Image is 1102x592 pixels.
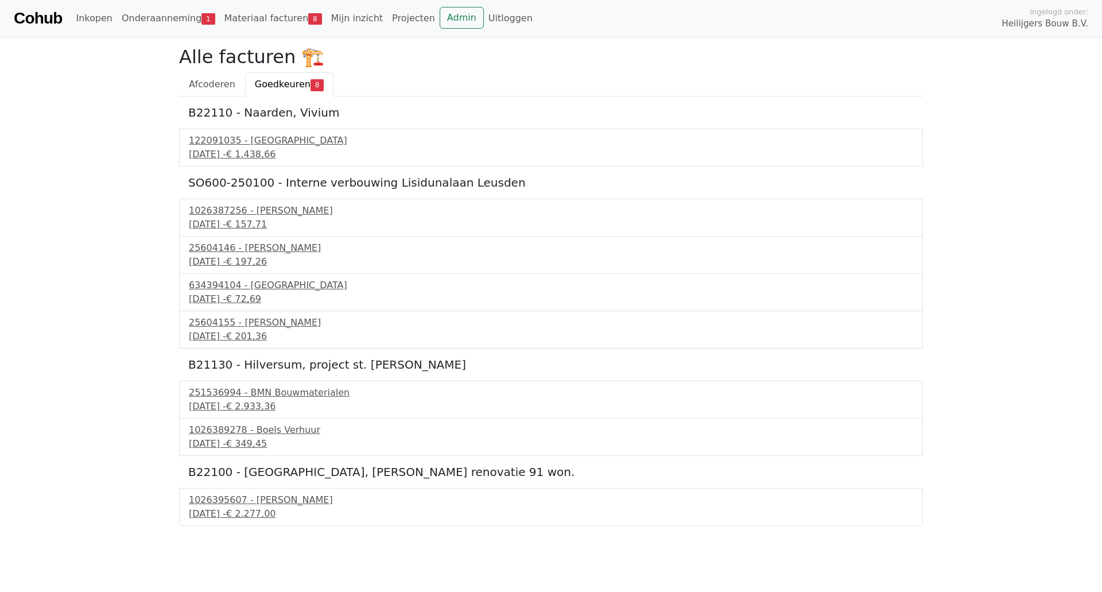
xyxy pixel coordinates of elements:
a: Goedkeuren8 [245,72,333,96]
h5: B21130 - Hilversum, project st. [PERSON_NAME] [188,358,914,372]
a: Cohub [14,5,62,32]
span: Ingelogd onder: [1030,6,1088,17]
div: 25604155 - [PERSON_NAME] [189,316,913,330]
a: 25604155 - [PERSON_NAME][DATE] -€ 201,36 [189,316,913,343]
span: € 201,36 [226,331,267,342]
a: 1026395607 - [PERSON_NAME][DATE] -€ 2.277,00 [189,493,913,521]
div: [DATE] - [189,437,913,451]
div: [DATE] - [189,255,913,269]
span: € 197,26 [226,256,267,267]
span: Afcoderen [189,79,235,90]
span: Goedkeuren [255,79,311,90]
a: 1026387256 - [PERSON_NAME][DATE] -€ 157,71 [189,204,913,231]
span: 8 [308,13,321,25]
a: Inkopen [71,7,117,30]
div: [DATE] - [189,218,913,231]
div: 1026387256 - [PERSON_NAME] [189,204,913,218]
div: [DATE] - [189,400,913,413]
a: Mijn inzicht [327,7,388,30]
a: 634394104 - [GEOGRAPHIC_DATA][DATE] -€ 72,69 [189,278,913,306]
div: 25604146 - [PERSON_NAME] [189,241,913,255]
div: 251536994 - BMN Bouwmaterialen [189,386,913,400]
span: € 1.438,66 [226,149,276,160]
div: [DATE] - [189,507,913,521]
span: € 349,45 [226,438,267,449]
h2: Alle facturen 🏗️ [179,46,923,68]
span: Heilijgers Bouw B.V. [1002,17,1088,30]
div: [DATE] - [189,292,913,306]
span: 8 [311,79,324,91]
a: Uitloggen [484,7,537,30]
a: Afcoderen [179,72,245,96]
h5: B22110 - Naarden, Vivium [188,106,914,119]
a: Admin [440,7,484,29]
span: € 157,71 [226,219,267,230]
a: Onderaanneming1 [117,7,220,30]
a: Projecten [387,7,440,30]
h5: B22100 - [GEOGRAPHIC_DATA], [PERSON_NAME] renovatie 91 won. [188,465,914,479]
span: € 2.277,00 [226,508,276,519]
span: 1 [201,13,215,25]
a: 25604146 - [PERSON_NAME][DATE] -€ 197,26 [189,241,913,269]
a: 251536994 - BMN Bouwmaterialen[DATE] -€ 2.933,36 [189,386,913,413]
div: 122091035 - [GEOGRAPHIC_DATA] [189,134,913,148]
h5: SO600-250100 - Interne verbouwing Lisidunalaan Leusden [188,176,914,189]
a: 122091035 - [GEOGRAPHIC_DATA][DATE] -€ 1.438,66 [189,134,913,161]
div: 1026395607 - [PERSON_NAME] [189,493,913,507]
span: € 72,69 [226,293,261,304]
div: [DATE] - [189,148,913,161]
div: 634394104 - [GEOGRAPHIC_DATA] [189,278,913,292]
a: 1026389278 - Boels Verhuur[DATE] -€ 349,45 [189,423,913,451]
div: [DATE] - [189,330,913,343]
div: 1026389278 - Boels Verhuur [189,423,913,437]
span: € 2.933,36 [226,401,276,412]
a: Materiaal facturen8 [220,7,327,30]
